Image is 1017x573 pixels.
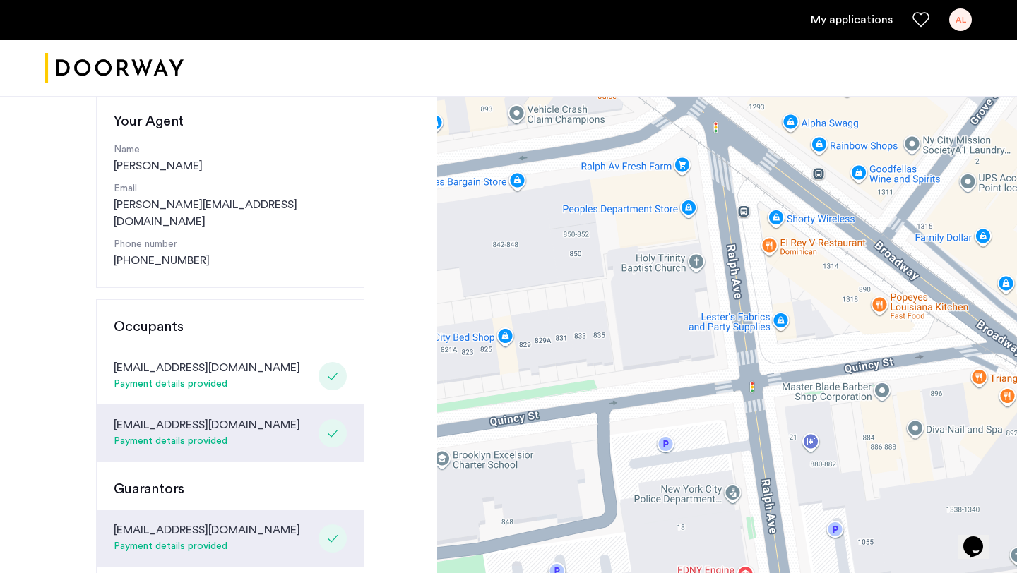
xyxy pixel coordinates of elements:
p: Email [114,181,347,196]
div: [EMAIL_ADDRESS][DOMAIN_NAME] [114,359,300,376]
h3: Your Agent [114,111,347,131]
a: Favorites [912,11,929,28]
iframe: chat widget [958,517,1003,559]
div: [EMAIL_ADDRESS][DOMAIN_NAME] [114,521,300,538]
a: [PERSON_NAME][EMAIL_ADDRESS][DOMAIN_NAME] [114,196,347,230]
div: Payment details provided [114,433,300,450]
p: Name [114,143,347,157]
div: Payment details provided [114,376,300,393]
div: [EMAIL_ADDRESS][DOMAIN_NAME] [114,416,300,433]
h3: Guarantors [114,479,347,499]
div: [PERSON_NAME] [114,143,347,174]
p: Phone number [114,237,347,252]
div: AL [949,8,972,31]
div: Payment details provided [114,538,300,555]
img: logo [45,42,184,95]
a: [PHONE_NUMBER] [114,252,210,269]
a: My application [811,11,893,28]
h3: Occupants [114,317,347,337]
a: Cazamio logo [45,42,184,95]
